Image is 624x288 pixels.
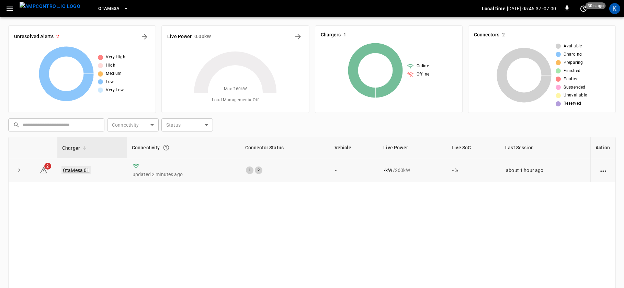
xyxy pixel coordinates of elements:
[14,165,24,175] button: expand row
[447,137,500,158] th: Live SoC
[384,167,392,174] p: - kW
[564,84,586,91] span: Suspended
[321,31,341,39] h6: Chargers
[194,33,211,41] h6: 0.00 kW
[14,33,54,41] h6: Unresolved Alerts
[212,97,259,104] span: Load Management = Off
[474,31,499,39] h6: Connectors
[564,76,579,83] span: Faulted
[224,86,247,93] span: Max. 260 kW
[500,137,590,158] th: Last Session
[590,137,615,158] th: Action
[482,5,506,12] p: Local time
[417,71,430,78] span: Offline
[106,79,114,85] span: Low
[343,31,346,39] h6: 1
[609,3,620,14] div: profile-icon
[133,171,235,178] p: updated 2 minutes ago
[447,158,500,182] td: - %
[98,5,120,13] span: OtaMesa
[106,70,122,77] span: Medium
[599,167,608,174] div: action cell options
[507,5,556,12] p: [DATE] 05:46:37 -07:00
[132,141,236,154] div: Connectivity
[384,167,441,174] div: / 260 kW
[106,62,115,69] span: High
[160,141,172,154] button: Connection between the charger and our software.
[106,87,124,94] span: Very Low
[167,33,192,41] h6: Live Power
[586,2,606,9] span: 30 s ago
[330,137,379,158] th: Vehicle
[246,166,253,174] div: 1
[240,137,330,158] th: Connector Status
[62,144,89,152] span: Charger
[564,59,583,66] span: Preparing
[564,100,581,107] span: Reserved
[564,92,587,99] span: Unavailable
[106,54,125,61] span: Very High
[39,167,48,172] a: 2
[139,31,150,42] button: All Alerts
[378,137,447,158] th: Live Power
[417,63,429,70] span: Online
[20,2,80,11] img: ampcontrol.io logo
[95,2,132,15] button: OtaMesa
[255,166,262,174] div: 2
[44,163,51,170] span: 2
[293,31,304,42] button: Energy Overview
[500,158,590,182] td: about 1 hour ago
[564,68,580,74] span: Finished
[564,43,582,50] span: Available
[61,166,91,174] a: OtaMesa 01
[330,158,379,182] td: -
[578,3,589,14] button: set refresh interval
[502,31,505,39] h6: 2
[564,51,582,58] span: Charging
[56,33,59,41] h6: 2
